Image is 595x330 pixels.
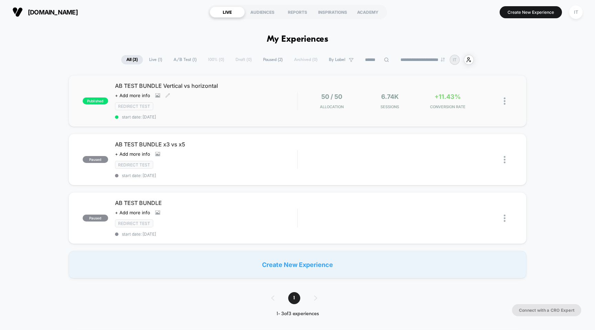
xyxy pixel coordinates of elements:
span: published [83,97,108,104]
span: 1 [288,292,300,304]
img: close [504,156,505,163]
button: Create New Experience [500,6,562,18]
span: Redirect Test [115,161,153,169]
button: IT [567,5,585,19]
span: + Add more info [115,93,150,98]
span: start date: [DATE] [115,114,297,120]
div: AUDIENCES [245,7,280,18]
p: IT [453,57,457,62]
div: Create New Experience [69,251,527,278]
span: A/B Test ( 1 ) [168,55,202,64]
span: start date: [DATE] [115,173,297,178]
span: 6.74k [381,93,399,100]
img: close [504,215,505,222]
span: All ( 3 ) [121,55,143,64]
span: start date: [DATE] [115,231,297,237]
span: Live ( 1 ) [144,55,167,64]
span: CONVERSION RATE [420,104,475,109]
button: Play, NEW DEMO 2025-VEED.mp4 [144,77,160,94]
div: REPORTS [280,7,315,18]
img: end [441,58,445,62]
span: Redirect Test [115,219,153,227]
div: IT [569,6,583,19]
input: Seek [5,147,300,154]
input: Volume [254,159,274,165]
span: AB TEST BUNDLE [115,199,297,206]
div: INSPIRATIONS [315,7,350,18]
div: 1 - 3 of 3 experiences [264,311,331,317]
button: Connect with a CRO Expert [512,304,581,316]
span: + Add more info [115,210,150,215]
span: AB TEST BUNDLE Vertical vs horizontal [115,82,297,89]
div: Current time [205,158,221,166]
span: paused [83,156,108,163]
img: Visually logo [12,7,23,17]
span: By Label [329,57,345,62]
button: [DOMAIN_NAME] [10,7,80,18]
div: ACADEMY [350,7,385,18]
span: Paused ( 2 ) [258,55,288,64]
span: [DOMAIN_NAME] [28,9,78,16]
img: close [504,97,505,105]
span: Sessions [363,104,417,109]
span: Redirect Test [115,102,153,110]
h1: My Experiences [267,34,328,44]
span: +11.43% [435,93,461,100]
span: AB TEST BUNDLE x3 vs x5 [115,141,297,148]
span: + Add more info [115,151,150,157]
button: Play, NEW DEMO 2025-VEED.mp4 [3,156,14,167]
span: Allocation [320,104,344,109]
div: LIVE [210,7,245,18]
div: Duration [222,158,240,166]
span: paused [83,215,108,221]
span: 50 / 50 [321,93,342,100]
